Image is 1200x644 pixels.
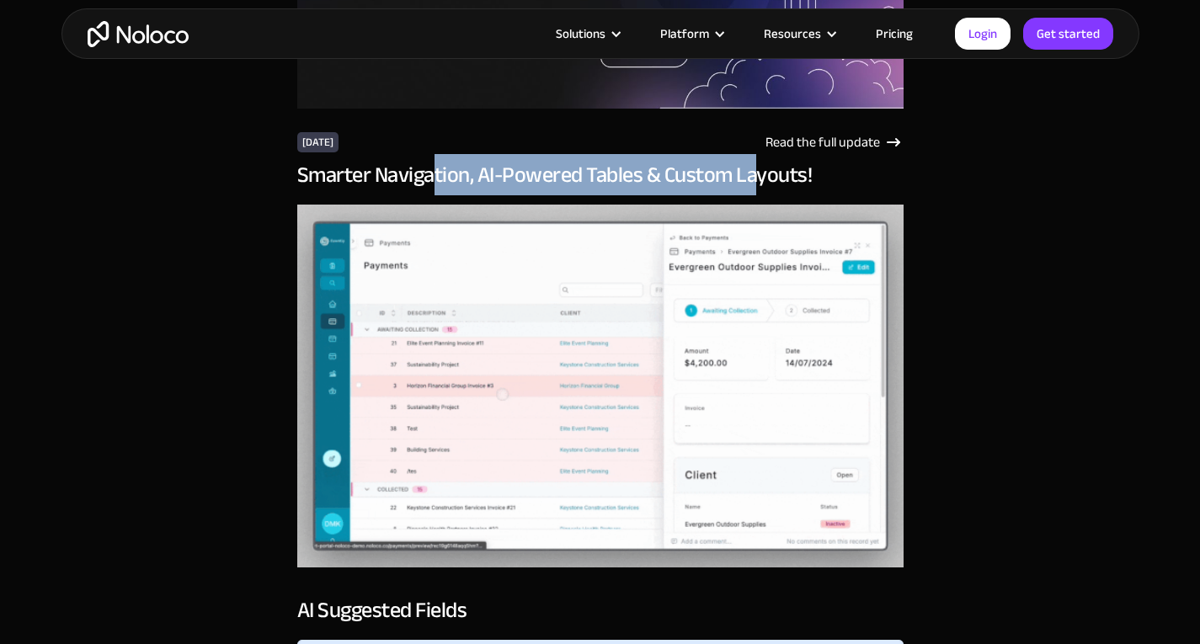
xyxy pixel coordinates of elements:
[765,132,880,152] div: Read the full update
[743,23,855,45] div: Resources
[1023,18,1113,50] a: Get started
[855,23,934,45] a: Pricing
[955,18,1011,50] a: Login
[297,598,904,623] h3: AI Suggested Fields
[297,132,339,152] div: [DATE]
[535,23,639,45] div: Solutions
[297,132,904,152] a: [DATE]Read the full update
[764,23,821,45] div: Resources
[660,23,709,45] div: Platform
[639,23,743,45] div: Platform
[297,162,904,188] h3: Smarter Navigation, AI-Powered Tables & Custom Layouts!
[556,23,605,45] div: Solutions
[88,21,189,47] a: home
